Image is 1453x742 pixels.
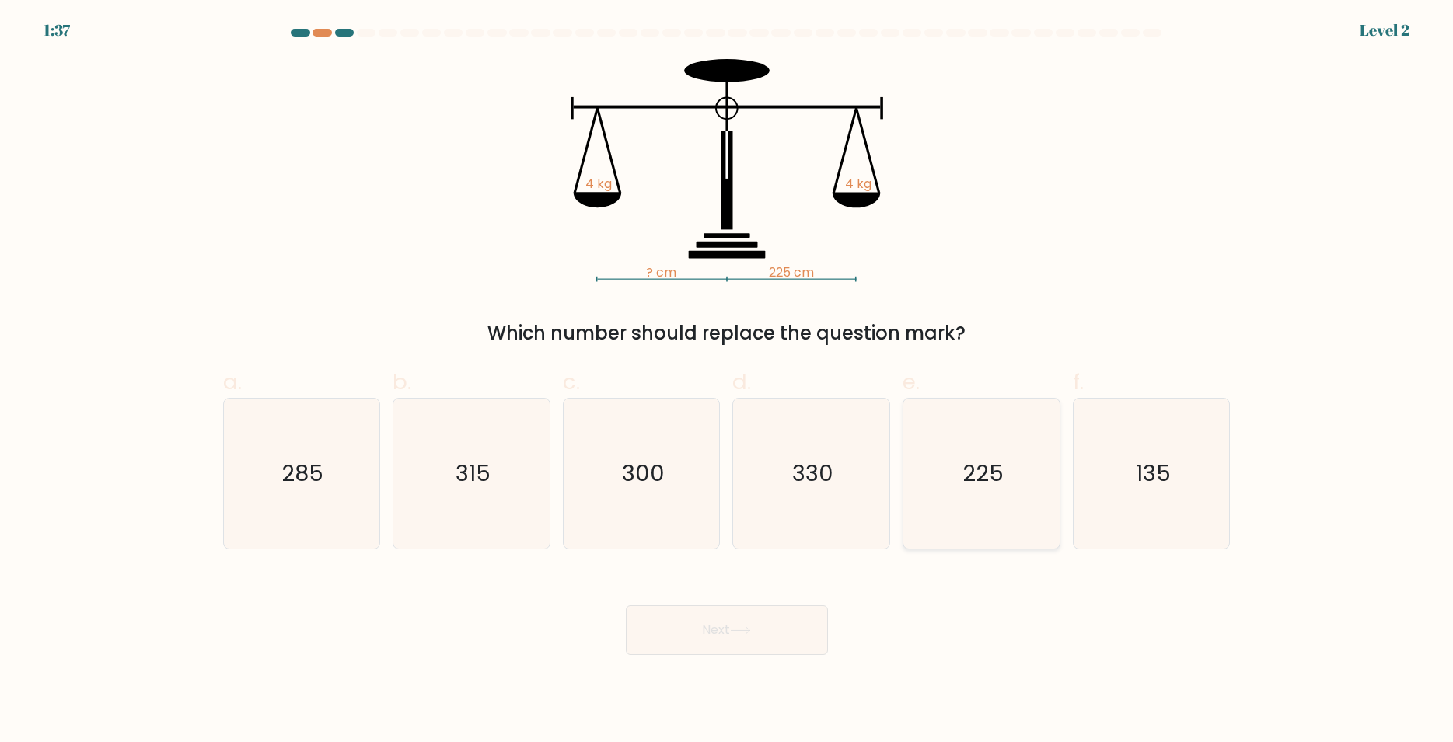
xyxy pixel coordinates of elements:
text: 300 [622,458,665,489]
tspan: 4 kg [845,175,871,193]
tspan: 225 cm [768,263,813,281]
div: Level 2 [1360,19,1409,42]
span: f. [1073,367,1084,397]
button: Next [626,605,828,655]
tspan: ? cm [646,263,676,281]
span: a. [223,367,242,397]
text: 135 [1136,458,1171,489]
div: Which number should replace the question mark? [232,319,1221,347]
text: 315 [456,458,491,489]
text: 330 [792,458,833,489]
span: d. [732,367,751,397]
span: b. [393,367,411,397]
span: e. [903,367,920,397]
tspan: 4 kg [585,175,612,193]
text: 225 [962,458,1004,489]
div: 1:37 [44,19,70,42]
span: c. [563,367,580,397]
text: 285 [282,458,324,489]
